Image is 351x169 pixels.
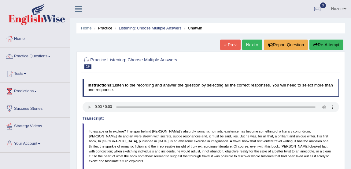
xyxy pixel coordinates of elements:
[87,83,113,87] b: Instructions:
[242,40,262,50] a: Next »
[320,2,326,8] span: 3
[83,116,339,121] h4: Transcript:
[309,40,343,50] button: Re-Attempt
[83,79,339,96] h4: Listen to the recording and answer the question by selecting all the correct responses. You will ...
[84,64,91,69] span: 19
[0,100,70,116] a: Success Stories
[0,30,70,46] a: Home
[81,26,92,30] a: Home
[264,40,308,50] button: Report Question
[119,26,181,30] a: Listening: Choose Multiple Answers
[83,56,242,69] h2: Practice Listening: Choose Multiple Answers
[0,48,70,63] a: Practice Questions
[93,25,112,31] li: Practice
[0,83,70,98] a: Predictions
[0,135,70,151] a: Your Account
[220,40,240,50] a: « Prev
[183,25,202,31] li: Chatwin
[0,65,70,81] a: Tests
[0,118,70,133] a: Strategy Videos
